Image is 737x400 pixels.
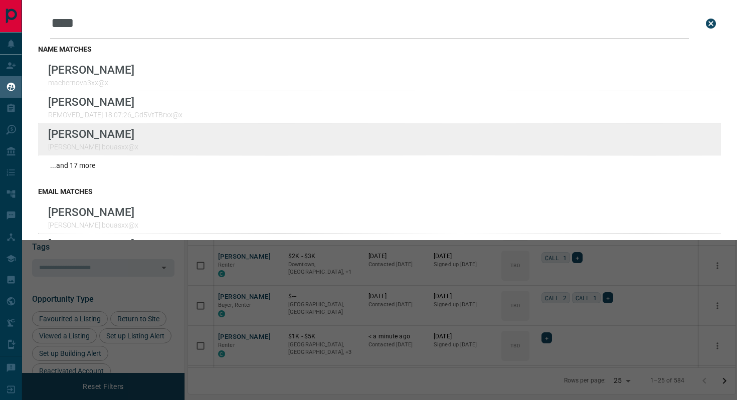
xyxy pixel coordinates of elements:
[38,155,721,175] div: ...and 17 more
[48,221,138,229] p: [PERSON_NAME].bouasxx@x
[48,238,134,251] p: [PERSON_NAME]
[38,187,721,195] h3: email matches
[48,127,138,140] p: [PERSON_NAME]
[701,14,721,34] button: close search bar
[48,63,134,76] p: [PERSON_NAME]
[48,95,182,108] p: [PERSON_NAME]
[48,79,134,87] p: machernova3xx@x
[48,143,138,151] p: [PERSON_NAME].bouasxx@x
[48,111,182,119] p: REMOVED_[DATE] 18:07:26_Gd5VtTBrxx@x
[38,45,721,53] h3: name matches
[48,206,138,219] p: [PERSON_NAME]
